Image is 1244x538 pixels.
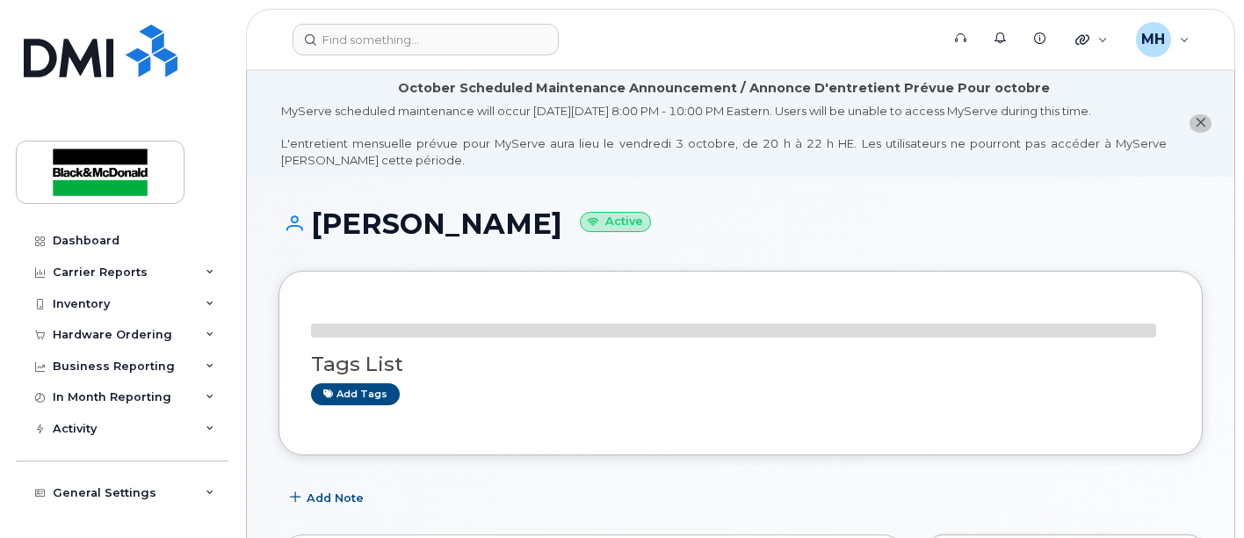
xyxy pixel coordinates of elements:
span: Add Note [307,490,364,506]
div: MyServe scheduled maintenance will occur [DATE][DATE] 8:00 PM - 10:00 PM Eastern. Users will be u... [281,103,1167,168]
small: Active [580,212,651,232]
button: Add Note [278,482,379,513]
div: October Scheduled Maintenance Announcement / Annonce D'entretient Prévue Pour octobre [398,79,1050,98]
button: close notification [1190,114,1211,133]
h1: [PERSON_NAME] [278,208,1203,239]
a: Add tags [311,383,400,405]
h3: Tags List [311,353,1170,375]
